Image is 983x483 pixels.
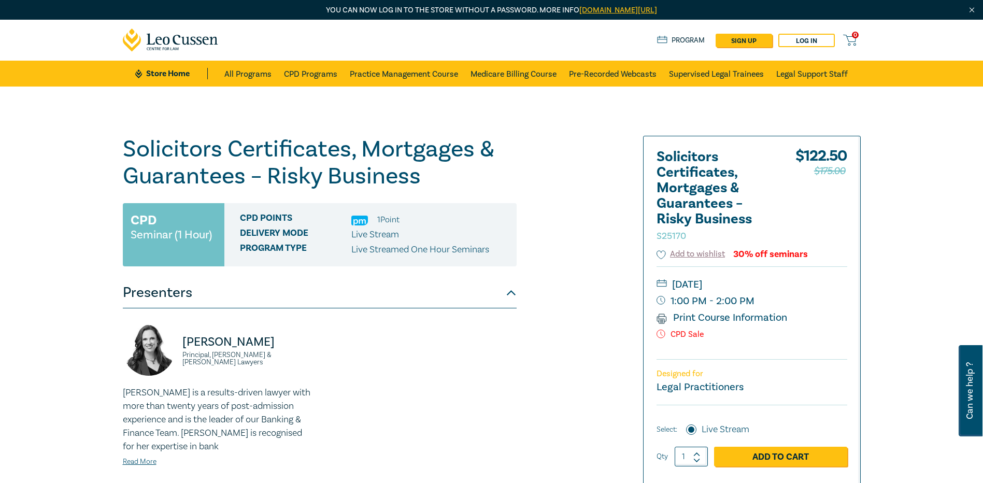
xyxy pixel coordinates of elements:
[716,34,772,47] a: sign up
[657,248,725,260] button: Add to wishlist
[965,351,975,430] span: Can we help ?
[351,229,399,240] span: Live Stream
[657,369,847,379] p: Designed for
[123,386,314,453] p: [PERSON_NAME] is a results-driven lawyer with more than twenty years of post-admission experience...
[657,293,847,309] small: 1:00 PM - 2:00 PM
[776,61,848,87] a: Legal Support Staff
[350,61,458,87] a: Practice Management Course
[657,451,668,462] label: Qty
[657,230,686,242] small: S25170
[182,334,314,350] p: [PERSON_NAME]
[284,61,337,87] a: CPD Programs
[579,5,657,15] a: [DOMAIN_NAME][URL]
[657,149,771,243] h2: Solicitors Certificates, Mortgages & Guarantees – Risky Business
[123,5,861,16] p: You can now log in to the store without a password. More info
[569,61,657,87] a: Pre-Recorded Webcasts
[967,6,976,15] img: Close
[135,68,207,79] a: Store Home
[657,330,847,339] p: CPD Sale
[240,243,351,257] span: Program type
[240,213,351,226] span: CPD Points
[351,216,368,225] img: Practice Management & Business Skills
[377,213,400,226] li: 1 Point
[733,249,808,259] div: 30% off seminars
[669,61,764,87] a: Supervised Legal Trainees
[814,163,846,179] span: $175.00
[702,423,749,436] label: Live Stream
[123,324,175,376] img: https://s3.ap-southeast-2.amazonaws.com/leo-cussen-store-production-content/Contacts/Shelley%20Na...
[675,447,708,466] input: 1
[657,311,788,324] a: Print Course Information
[778,34,835,47] a: Log in
[131,211,156,230] h3: CPD
[182,351,314,366] small: Principal, [PERSON_NAME] & [PERSON_NAME] Lawyers
[351,243,489,257] p: Live Streamed One Hour Seminars
[852,32,859,38] span: 0
[471,61,557,87] a: Medicare Billing Course
[657,276,847,293] small: [DATE]
[795,149,847,248] div: $ 122.50
[714,447,847,466] a: Add to Cart
[131,230,212,240] small: Seminar (1 Hour)
[123,136,517,190] h1: Solicitors Certificates, Mortgages & Guarantees – Risky Business
[657,424,677,435] span: Select:
[123,277,517,308] button: Presenters
[657,380,744,394] small: Legal Practitioners
[240,228,351,241] span: Delivery Mode
[224,61,272,87] a: All Programs
[657,35,705,46] a: Program
[123,457,156,466] a: Read More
